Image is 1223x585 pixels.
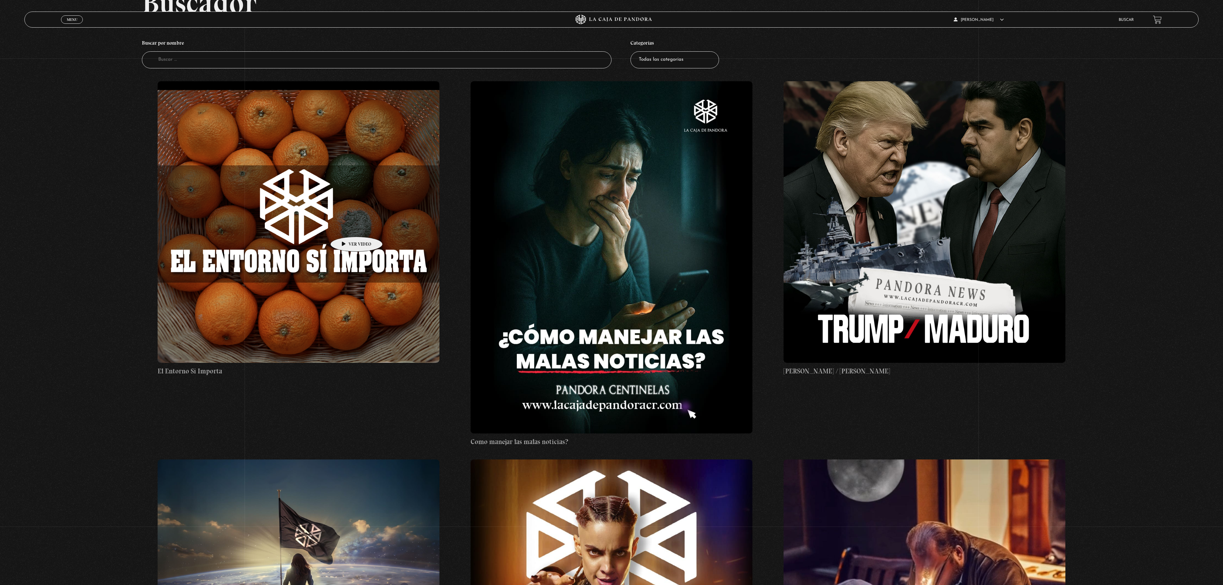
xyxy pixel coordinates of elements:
a: Como manejar las malas noticias? [471,81,752,447]
span: Cerrar [65,23,80,28]
span: [PERSON_NAME] [954,18,1004,22]
a: View your shopping cart [1153,15,1162,24]
span: Menu [67,18,77,22]
a: Buscar [1119,18,1134,22]
a: El Entorno Sí Importa [158,81,439,376]
h4: Como manejar las malas noticias? [471,437,752,447]
h4: Buscar por nombre [142,37,611,51]
a: [PERSON_NAME] / [PERSON_NAME] [784,81,1065,376]
h4: El Entorno Sí Importa [158,366,439,376]
h4: Categorías [630,37,719,51]
h4: [PERSON_NAME] / [PERSON_NAME] [784,366,1065,376]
